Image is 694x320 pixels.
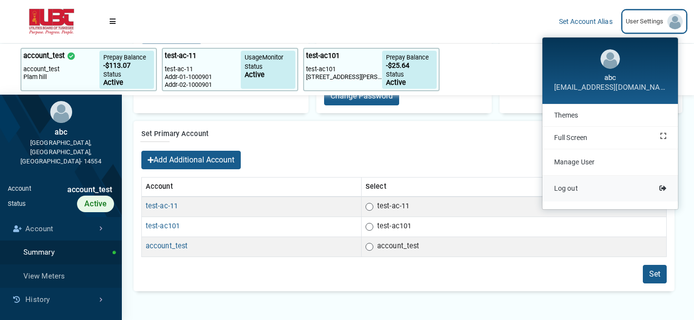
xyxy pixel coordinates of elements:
a: Themes [542,104,678,126]
button: Add Additional Account [141,151,241,169]
p: [STREET_ADDRESS][PERSON_NAME] [306,73,382,81]
p: test-ac101 [306,65,382,73]
label: Confirm new password [324,43,395,60]
button: Menu [103,13,122,30]
span: User Settings [626,17,667,26]
p: Addr-01-1000901 [165,73,241,81]
div: Status [8,199,26,208]
a: account_test selected account_test Plam hill Prepay Balance -$113.07 Status Active [20,44,157,95]
button: account_test selected account_test Plam hill Prepay Balance -$113.07 Status Active [20,48,157,91]
p: test-ac-11 [165,65,241,73]
img: Logo [8,9,96,35]
p: account_test [23,65,99,73]
div: abc [8,126,114,138]
a: Log out [542,176,678,201]
label: account_test [377,241,419,253]
span: Log out [554,184,578,192]
p: -$113.07 [103,62,150,70]
a: test-ac101 test-ac101 [STREET_ADDRESS][PERSON_NAME] Prepay Balance -$25.64 Status Active [303,44,440,95]
a: User Settings [622,10,686,33]
button: Set [643,265,667,283]
p: Prepay Balance [103,53,150,62]
a: test-ac-11 [146,202,178,210]
p: test-ac-11 [165,51,196,61]
span: Themes [554,111,578,119]
button: test-ac-11 test-ac-11 Addr-01-1000901 Addr-02-1000901 UsageMonitor Status Active [162,48,298,91]
a: Manage User [542,149,678,175]
th: Select [362,178,667,197]
div: [GEOGRAPHIC_DATA], [GEOGRAPHIC_DATA], [GEOGRAPHIC_DATA]- 14554 [8,138,114,166]
button: Change Email [141,43,202,62]
p: Plam hill [23,73,99,81]
a: Set Account Alias [559,18,613,25]
p: Status [103,70,150,79]
button: test-ac101 test-ac101 [STREET_ADDRESS][PERSON_NAME] Prepay Balance -$25.64 Status Active [303,48,440,91]
p: Status [386,70,433,79]
p: Prepay Balance [386,53,433,62]
p: Addr-02-1000901 [165,81,241,89]
p: Active [103,79,150,87]
label: test-ac101 [377,221,411,233]
a: account_test [146,242,188,250]
div: account_test [31,184,114,196]
button: Change Password [324,87,399,105]
p: -$25.64 [386,62,433,70]
span: Manage User [554,158,595,166]
span: [EMAIL_ADDRESS][DOMAIN_NAME] [554,82,666,92]
span: Full Screen [554,134,587,141]
div: abc [554,73,666,82]
p: Active [386,79,433,87]
label: test-ac-11 [377,201,409,213]
th: Account [142,178,362,197]
p: Active [245,71,291,79]
a: test-ac-11 test-ac-11 Addr-01-1000901 Addr-02-1000901 UsageMonitor Status Active [162,44,298,95]
a: Full Screen [542,127,678,149]
p: account_test [23,51,65,61]
p: Status [245,62,291,71]
div: Active [77,196,114,212]
a: test-ac101 [146,222,180,230]
p: UsageMonitor [245,53,291,62]
div: Account [8,184,31,196]
p: test-ac101 [306,51,340,61]
img: selected [67,52,76,60]
h2: Set Primary Account [141,129,667,140]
